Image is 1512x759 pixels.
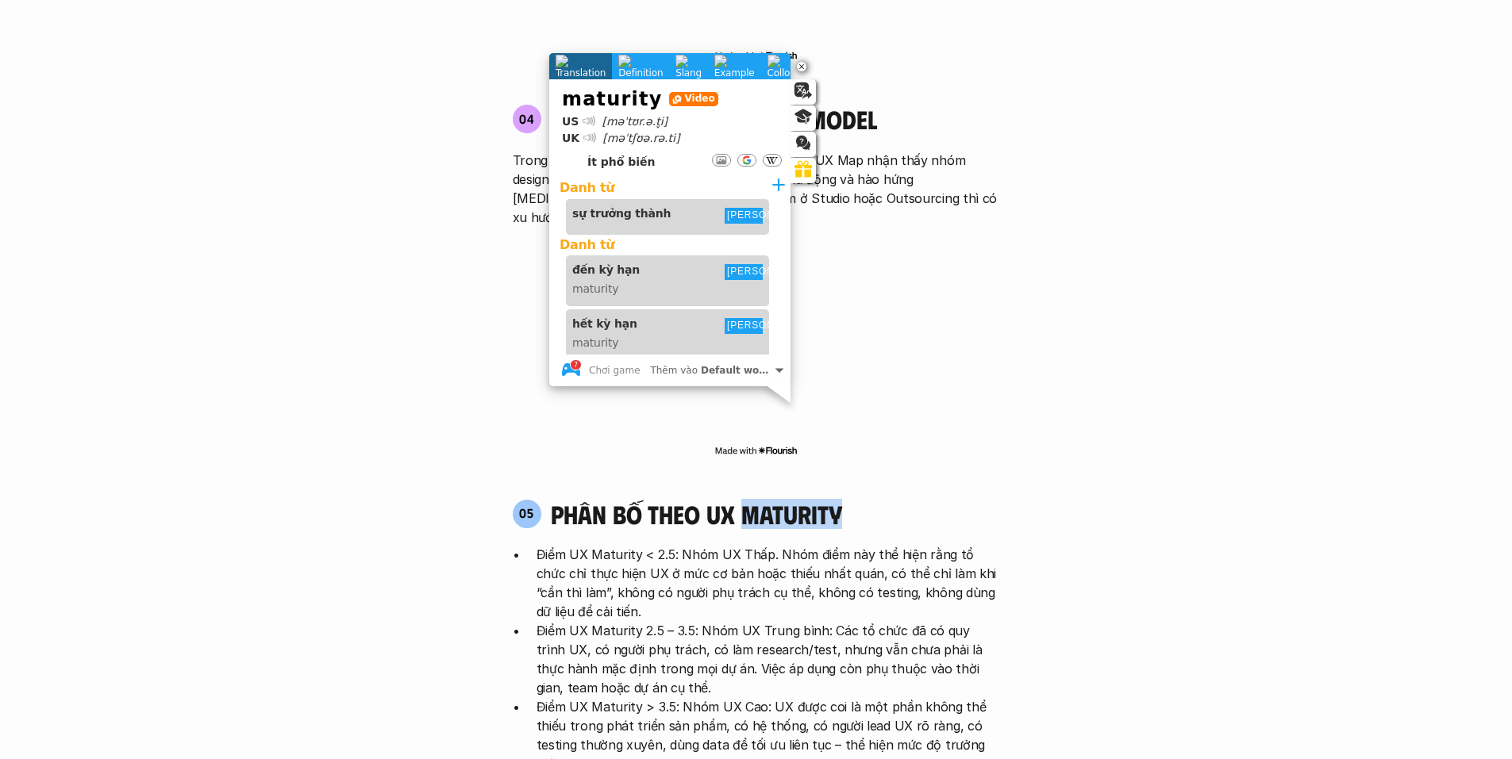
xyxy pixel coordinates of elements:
p: 05 [519,507,534,519]
iframe: Interactive or visual content [498,235,1014,441]
p: Điểm UX Maturity 2.5 – 3.5: Nhóm UX Trung bình: Các tổ chức đã có quy trình UX, có người phụ trác... [537,621,1000,697]
p: Trong quá trình mời các Product Designer, đội ngũ UX Map nhận thấy nhóm designer đang làm ở công ... [513,151,1000,227]
h4: phân bố theo business model [551,104,877,134]
h4: phân bố theo ux maturity [551,499,842,529]
p: Điểm UX Maturity < 2.5: Nhóm UX Thấp. Nhóm điểm này thể hiện rằng tổ chức chỉ thực hiện UX ở mức ... [537,545,1000,621]
p: 04 [519,113,535,125]
img: Made with Flourish [714,444,798,457]
img: Made with Flourish [714,49,798,62]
